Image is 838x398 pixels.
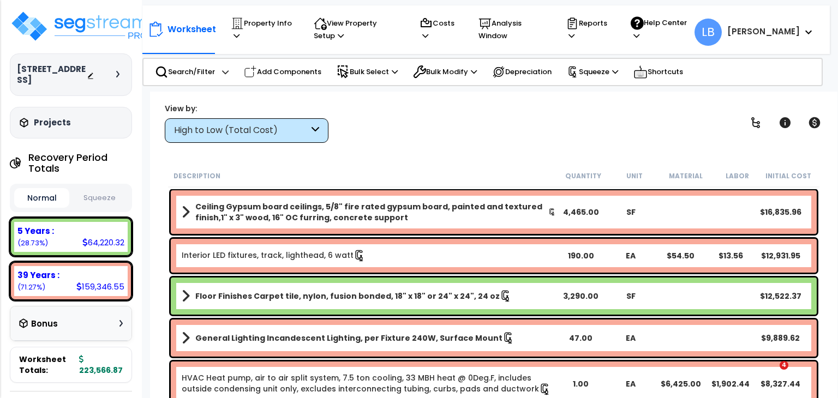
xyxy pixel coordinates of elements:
[182,288,556,304] a: Assembly Title
[420,17,458,42] p: Costs
[656,250,705,261] div: $54.50
[706,378,756,389] div: $1,902.44
[756,250,805,261] div: $12,931.95
[695,19,722,46] span: LB
[606,207,656,218] div: SF
[174,124,309,137] div: High to Low (Total Cost)
[478,17,545,42] p: Analysis Window
[182,250,366,262] a: Individual Item
[79,354,123,376] b: 223,566.87
[556,291,606,301] div: 3,290.00
[556,250,606,261] div: 190.00
[567,66,618,78] p: Squeeze
[627,59,689,85] div: Shortcuts
[17,225,54,237] b: 5 Years :
[492,65,552,79] p: Depreciation
[556,378,606,389] div: 1.00
[31,319,58,329] h3: Bonus
[238,60,327,84] div: Add Components
[631,16,689,42] p: Help Center
[17,269,59,281] b: 39 Years :
[34,117,71,128] h3: Projects
[606,250,656,261] div: EA
[195,291,500,301] b: Floor Finishes Carpet tile, nylon, fusion bonded, 18" x 18" or 24" x 24", 24 oz
[165,103,328,114] div: View by:
[76,281,124,292] div: 159,346.55
[182,201,556,223] a: Assembly Title
[756,333,805,343] div: $9,889.62
[726,172,749,180] small: Labor
[626,172,643,180] small: Unit
[14,188,69,208] button: Normal
[244,65,321,79] p: Add Components
[182,330,556,346] a: Assembly Title
[556,207,606,218] div: 4,465.00
[19,354,75,376] span: Worksheet Totals:
[10,10,152,43] img: logo_pro_r.png
[182,372,556,395] a: Individual Item
[195,333,502,343] b: General Lighting Incandescent Lighting, per Fixture 240W, Surface Mount
[486,60,558,84] div: Depreciation
[565,172,601,180] small: Quantity
[17,282,45,292] small: 71.27467052698819%
[727,26,800,37] b: [PERSON_NAME]
[17,238,48,248] small: 28.72532947301181%
[756,291,805,301] div: $12,522.37
[314,17,398,42] p: View Property Setup
[195,201,548,223] b: Ceiling Gypsum board ceilings, 5/8" fire rated gypsum board, painted and textured finish,1" x 3" ...
[656,378,705,389] div: $6,425.00
[72,189,127,208] button: Squeeze
[606,378,656,389] div: EA
[706,250,756,261] div: $13.56
[155,65,215,79] p: Search/Filter
[780,361,788,370] span: 4
[633,64,683,80] p: Shortcuts
[337,65,398,79] p: Bulk Select
[167,22,216,37] p: Worksheet
[17,64,87,86] h3: [STREET_ADDRESS]
[231,17,293,42] p: Property Info
[28,152,131,174] h4: Recovery Period Totals
[556,333,606,343] div: 47.00
[669,172,703,180] small: Material
[757,361,783,387] iframe: Intercom live chat
[606,333,656,343] div: EA
[413,65,477,79] p: Bulk Modify
[82,237,124,248] div: 64,220.32
[765,172,811,180] small: Initial Cost
[606,291,656,301] div: SF
[756,378,805,389] div: $8,327.44
[566,17,610,42] p: Reports
[173,172,220,180] small: Description
[756,207,805,218] div: $16,835.96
